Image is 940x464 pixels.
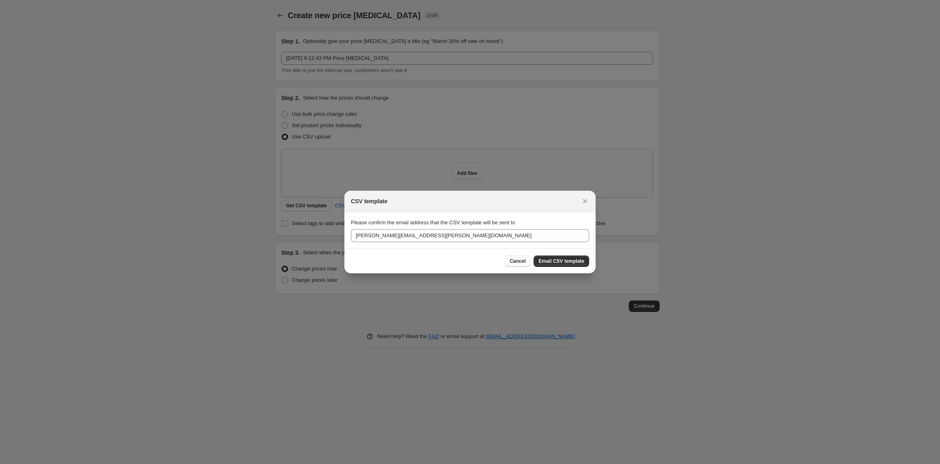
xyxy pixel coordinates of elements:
[351,197,387,205] h2: CSV template
[510,258,526,264] span: Cancel
[505,255,530,267] button: Cancel
[351,219,515,226] span: Please confirm the email address that the CSV template will be sent to
[579,196,591,207] button: Close
[534,255,589,267] button: Email CSV template
[538,258,584,264] span: Email CSV template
